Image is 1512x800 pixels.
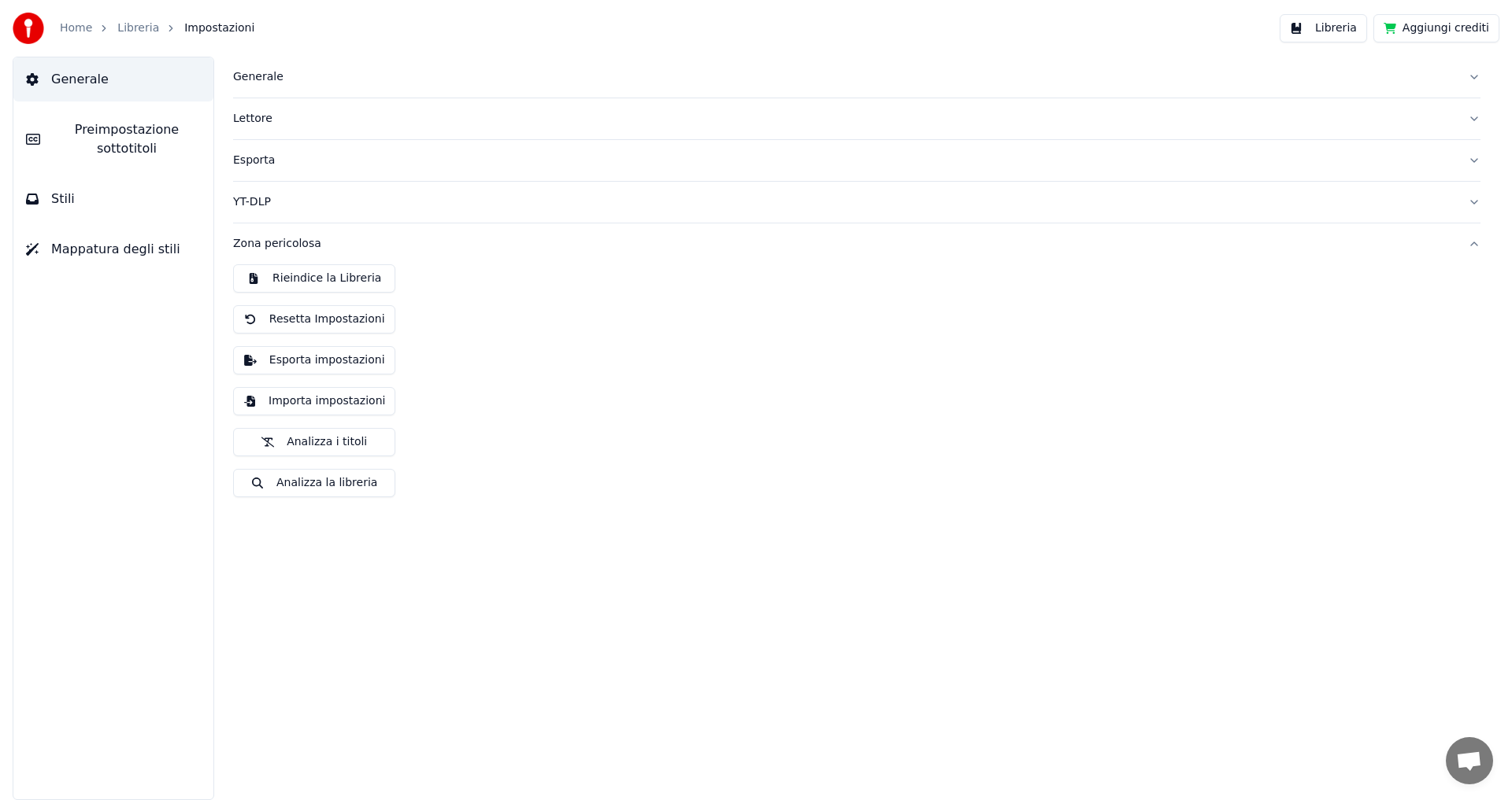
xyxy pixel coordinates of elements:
[233,111,1455,127] div: Lettore
[233,69,1455,85] div: Generale
[13,108,213,171] button: Preimpostazione sottotitoli
[233,469,395,497] button: Analizza la libreria
[233,387,395,415] button: Importa impostazioni
[233,140,1480,181] button: Esporta
[60,20,254,36] nav: breadcrumb
[233,57,1480,98] button: Generale
[1373,14,1499,42] button: Aggiungi crediti
[13,13,44,44] img: youka
[1446,737,1493,784] div: Aprire la chat
[60,20,92,36] a: Home
[233,98,1480,139] button: Lettore
[51,190,75,208] span: Stili
[1280,14,1367,42] button: Libreria
[13,177,213,221] button: Stili
[233,264,395,293] button: Rieindice la Libreria
[233,223,1480,264] button: Zona pericolosa
[233,182,1480,223] button: YT-DLP
[233,346,395,374] button: Esporta impostazioni
[233,153,1455,168] div: Esporta
[233,428,395,456] button: Analizza i titoli
[53,120,201,158] span: Preimpostazione sottotitoli
[233,236,1455,252] div: Zona pericolosa
[51,240,180,259] span: Mappatura degli stili
[184,20,254,36] span: Impostazioni
[233,264,1480,510] div: Zona pericolosa
[233,305,395,334] button: Resetta Impostazioni
[13,57,213,101] button: Generale
[117,20,159,36] a: Libreria
[51,70,109,89] span: Generale
[13,227,213,271] button: Mappatura degli stili
[233,194,1455,210] div: YT-DLP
